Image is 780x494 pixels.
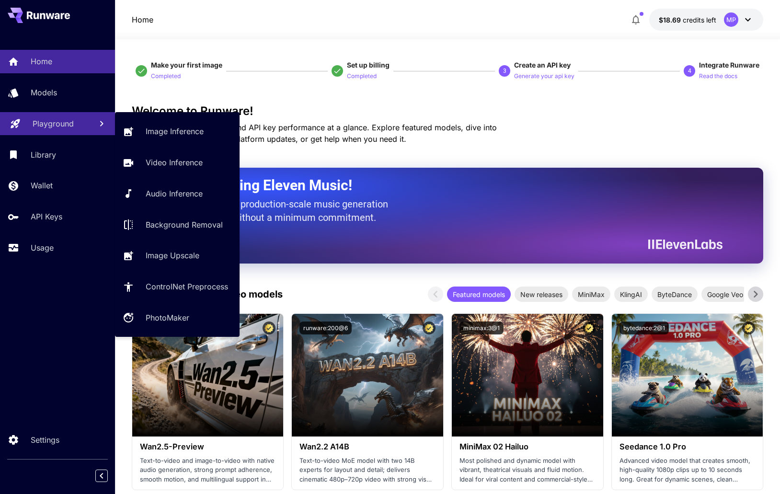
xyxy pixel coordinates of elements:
p: Generate your api key [514,72,574,81]
p: Advanced video model that creates smooth, high-quality 1080p clips up to 10 seconds long. Great f... [619,456,756,484]
span: credits left [683,16,716,24]
span: Create an API key [514,61,571,69]
h3: Seedance 1.0 Pro [619,442,756,451]
span: Google Veo [701,289,749,299]
span: KlingAI [614,289,648,299]
p: Image Upscale [146,250,199,261]
p: API Keys [31,211,62,222]
p: Completed [151,72,181,81]
img: alt [452,314,603,437]
div: Collapse sidebar [103,467,115,484]
div: MP [724,12,738,27]
p: Completed [347,72,377,81]
span: Make your first image [151,61,222,69]
span: Check out your usage stats and API key performance at a glance. Explore featured models, dive int... [132,123,497,144]
button: Certified Model – Vetted for best performance and includes a commercial license. [583,322,596,334]
span: MiniMax [572,289,610,299]
nav: breadcrumb [132,14,153,25]
p: Text-to-video MoE model with two 14B experts for layout and detail; delivers cinematic 480p–720p ... [299,456,436,484]
p: Text-to-video and image-to-video with native audio generation, strong prompt adherence, smooth mo... [140,456,276,484]
p: Image Inference [146,126,204,137]
a: PhotoMaker [115,306,240,330]
span: Integrate Runware [699,61,759,69]
span: $18.69 [659,16,683,24]
h3: Wan2.5-Preview [140,442,276,451]
p: Wallet [31,180,53,191]
h2: Now Supporting Eleven Music! [156,176,716,195]
p: Read the docs [699,72,737,81]
a: Background Removal [115,213,240,236]
p: 3 [503,67,506,75]
img: alt [612,314,763,437]
p: ControlNet Preprocess [146,281,228,292]
p: Audio Inference [146,188,203,199]
p: Video Inference [146,157,203,168]
span: ByteDance [652,289,698,299]
span: New releases [515,289,568,299]
img: alt [292,314,443,437]
p: Playground [33,118,74,129]
button: runware:200@6 [299,322,352,334]
h3: MiniMax 02 Hailuo [459,442,596,451]
p: Home [31,56,52,67]
button: Certified Model – Vetted for best performance and includes a commercial license. [423,322,436,334]
p: Library [31,149,56,161]
p: Usage [31,242,54,253]
a: Video Inference [115,151,240,174]
a: Audio Inference [115,182,240,206]
button: minimax:3@1 [459,322,504,334]
span: Set up billing [347,61,390,69]
a: Image Inference [115,120,240,143]
h3: Welcome to Runware! [132,104,764,118]
p: PhotoMaker [146,312,189,323]
h3: Wan2.2 A14B [299,442,436,451]
p: The only way to get production-scale music generation from Eleven Labs without a minimum commitment. [156,197,395,224]
a: ControlNet Preprocess [115,275,240,299]
p: 4 [688,67,691,75]
button: Certified Model – Vetted for best performance and includes a commercial license. [263,322,275,334]
img: alt [132,314,284,437]
p: Most polished and dynamic model with vibrant, theatrical visuals and fluid motion. Ideal for vira... [459,456,596,484]
button: bytedance:2@1 [619,322,669,334]
p: Home [132,14,153,25]
button: Certified Model – Vetted for best performance and includes a commercial license. [742,322,755,334]
span: Featured models [447,289,511,299]
p: Background Removal [146,219,223,230]
a: Image Upscale [115,244,240,267]
button: $18.69378 [649,9,763,31]
p: Models [31,87,57,98]
p: Settings [31,434,59,446]
button: Collapse sidebar [95,470,108,482]
div: $18.69378 [659,15,716,25]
